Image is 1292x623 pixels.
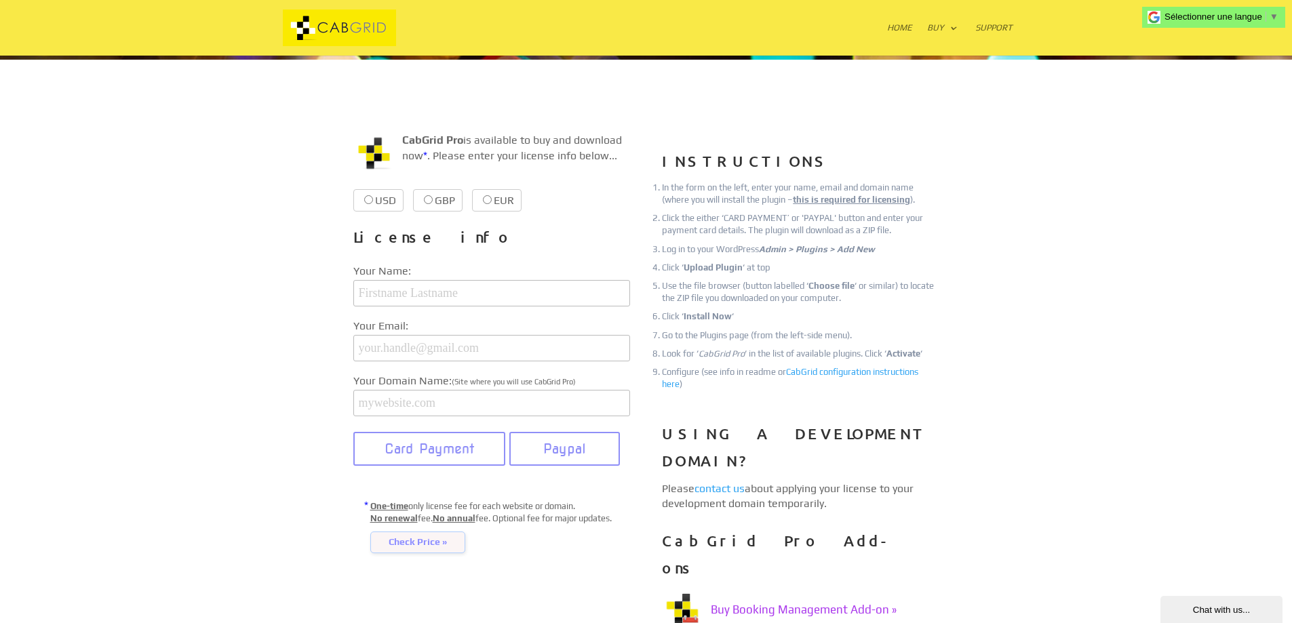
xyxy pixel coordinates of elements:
[662,262,939,274] li: Click ‘ ‘ at top
[353,133,394,174] img: CabGrid WordPress Plugin
[424,195,433,204] input: GBP
[402,134,463,146] strong: CabGrid Pro
[662,243,939,256] li: Log in to your WordPress
[684,262,743,273] strong: Upload Plugin
[452,378,576,386] span: (Site where you will use CabGrid Pro)
[694,482,745,495] a: contact us
[662,527,939,588] h3: CabGrid Pro Add-ons
[353,335,630,361] input: your.handle@gmail.com
[662,212,939,237] li: Click the either ‘CARD PAYMENT’ or 'PAYPAL' button and enter your payment card details. The plugi...
[808,281,855,291] strong: Choose file
[662,310,939,323] li: Click ‘ ‘
[364,195,373,204] input: USD
[1266,12,1266,22] span: ​
[353,372,630,390] label: Your Domain Name:
[353,390,630,416] input: mywebsite.com
[1270,12,1278,22] span: ▼
[353,224,630,258] h3: License info
[483,195,492,204] input: EUR
[353,262,630,280] label: Your Name:
[662,182,939,206] li: In the form on the left, enter your name, email and domain name (where you will install the plugi...
[353,317,630,335] label: Your Email:
[370,501,408,511] u: One-time
[662,329,939,342] li: Go to the Plugins page (from the left-side menu).
[370,500,630,552] p: only license fee for each website or domain. fee. fee. Optional fee for major updates.
[887,23,912,56] a: Home
[662,366,939,390] li: Configure (see info in readme or )
[886,348,920,359] strong: Activate
[353,133,630,174] p: is available to buy and download now . Please enter your license info below...
[370,531,465,553] span: Check Price »
[759,244,875,254] em: Admin > Plugins > Add New
[1160,593,1285,623] iframe: chat widget
[370,513,418,523] u: No renewal
[699,348,745,359] em: CabGrid Pro
[662,481,939,512] p: Please about applying your license to your development domain temporarily.
[662,280,939,304] li: Use the file browser (button labelled ‘ ‘ or similar) to locate the ZIP file you downloaded on yo...
[662,367,918,389] a: CabGrid configuration instructions here
[353,189,404,212] label: USD
[662,420,939,481] h3: USING A DEVELOPMENT DOMAIN?
[684,311,732,321] strong: Install Now
[793,195,910,205] u: this is required for licensing
[662,148,939,182] h3: INSTRUCTIONS
[353,432,506,466] button: Card Payment
[1164,12,1262,22] span: Sélectionner une langue
[927,23,958,56] a: Buy
[509,432,620,466] button: Paypal
[975,23,1013,56] a: Support
[1164,12,1278,22] a: Sélectionner une langue​
[433,513,475,523] u: No annual
[662,348,939,360] li: Look for ‘ ‘ in the list of available plugins. Click ‘ ‘
[472,189,522,212] label: EUR
[413,189,463,212] label: GBP
[353,280,630,306] input: Firstname Lastname
[283,9,397,47] img: CabGrid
